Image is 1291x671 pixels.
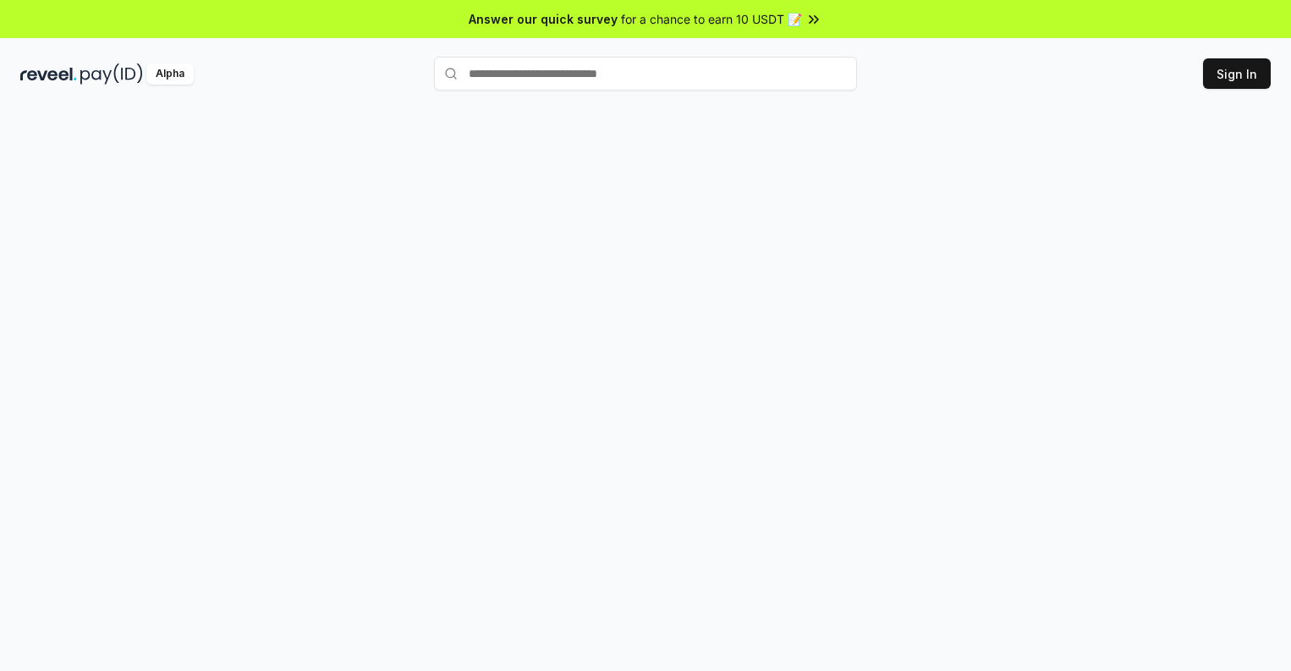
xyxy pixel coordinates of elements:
[469,10,618,28] span: Answer our quick survey
[20,63,77,85] img: reveel_dark
[621,10,802,28] span: for a chance to earn 10 USDT 📝
[80,63,143,85] img: pay_id
[1203,58,1271,89] button: Sign In
[146,63,194,85] div: Alpha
